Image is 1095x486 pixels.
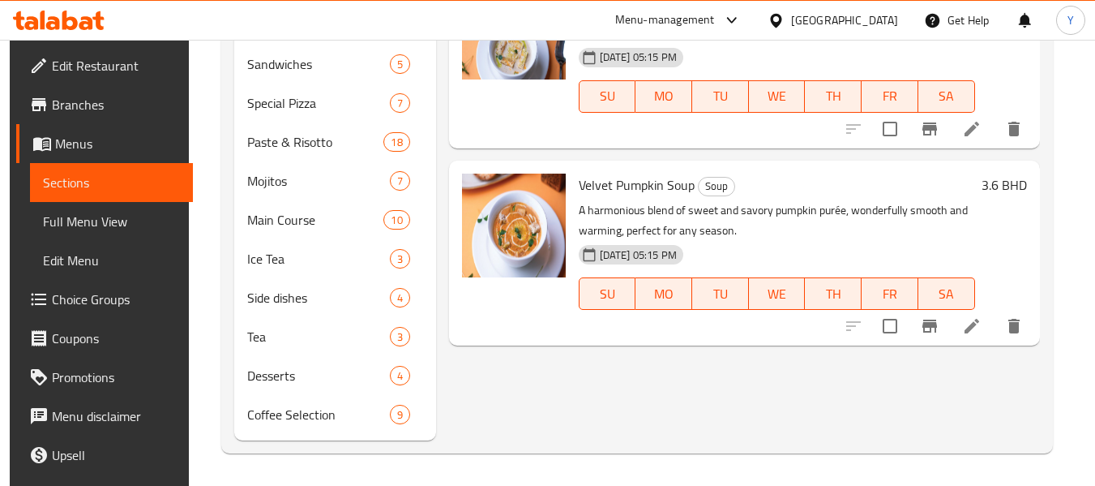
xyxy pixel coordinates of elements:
button: TH [805,80,862,113]
span: WE [755,282,799,306]
span: SA [925,84,969,108]
span: Menus [55,134,180,153]
button: TU [692,80,749,113]
a: Edit Menu [30,241,193,280]
span: Velvet Pumpkin Soup [579,173,695,197]
div: Ice Tea3 [234,239,435,278]
div: items [390,366,410,385]
button: MO [635,277,692,310]
div: Side dishes4 [234,278,435,317]
button: MO [635,80,692,113]
span: FR [868,84,912,108]
span: 3 [391,252,409,267]
span: SU [586,282,630,306]
button: TH [805,277,862,310]
span: [DATE] 05:15 PM [593,247,683,263]
span: Choice Groups [52,290,180,309]
span: MO [642,282,686,306]
span: 7 [391,96,409,111]
a: Menus [16,124,193,163]
span: Soup [699,177,734,196]
div: items [383,210,409,230]
span: SA [925,282,969,306]
span: 18 [384,135,408,150]
a: Edit Restaurant [16,46,193,85]
span: Coffee Selection [247,405,389,424]
span: WE [755,84,799,108]
span: Menu disclaimer [52,406,180,426]
div: items [390,288,410,308]
div: Desserts4 [234,356,435,395]
span: Special Pizza [247,93,389,113]
div: items [390,327,410,346]
span: Branches [52,95,180,114]
span: Edit Restaurant [52,56,180,75]
span: FR [868,282,912,306]
h6: 3.6 BHD [982,174,1027,196]
span: TH [811,282,855,306]
a: Coupons [16,319,193,358]
button: SU [579,80,636,113]
a: Full Menu View [30,202,193,241]
span: Full Menu View [43,212,180,231]
span: [DATE] 05:15 PM [593,49,683,65]
span: Main Course [247,210,383,230]
button: delete [994,307,1033,346]
a: Choice Groups [16,280,193,319]
span: 5 [391,57,409,72]
span: Ice Tea [247,249,389,269]
button: WE [749,80,806,113]
a: Branches [16,85,193,124]
span: 7 [391,174,409,189]
button: SA [918,277,975,310]
span: Paste & Risotto [247,132,383,152]
span: Sandwiches [247,54,389,74]
a: Sections [30,163,193,202]
div: Special Pizza7 [234,84,435,123]
p: A harmonious blend of sweet and savory pumpkin purée, wonderfully smooth and warming, perfect for... [579,200,975,241]
div: Tea3 [234,317,435,356]
div: items [383,132,409,152]
button: FR [862,80,918,113]
span: Y [1067,11,1074,29]
div: items [390,405,410,424]
span: Upsell [52,445,180,465]
span: SU [586,84,630,108]
span: TH [811,84,855,108]
img: Velvet Pumpkin Soup [462,174,566,277]
div: Coffee Selection9 [234,395,435,434]
button: Branch-specific-item [910,307,949,346]
span: Sections [43,173,180,192]
span: Tea [247,327,389,346]
div: Menu-management [615,11,715,30]
button: Branch-specific-item [910,110,949,148]
div: items [390,93,410,113]
div: Soup [698,177,735,196]
button: SA [918,80,975,113]
span: 10 [384,213,408,228]
span: TU [699,282,742,306]
div: items [390,171,410,191]
span: 3 [391,329,409,345]
a: Upsell [16,436,193,475]
span: TU [699,84,742,108]
span: Mojitos [247,171,389,191]
a: Edit menu item [962,316,982,336]
div: items [390,249,410,269]
button: WE [749,277,806,310]
div: Sandwiches5 [234,45,435,84]
span: Select to update [873,309,907,343]
button: SU [579,277,636,310]
div: Paste & Risotto18 [234,123,435,161]
span: Side dishes [247,288,389,308]
a: Menu disclaimer [16,397,193,436]
a: Promotions [16,358,193,397]
span: Desserts [247,366,389,385]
